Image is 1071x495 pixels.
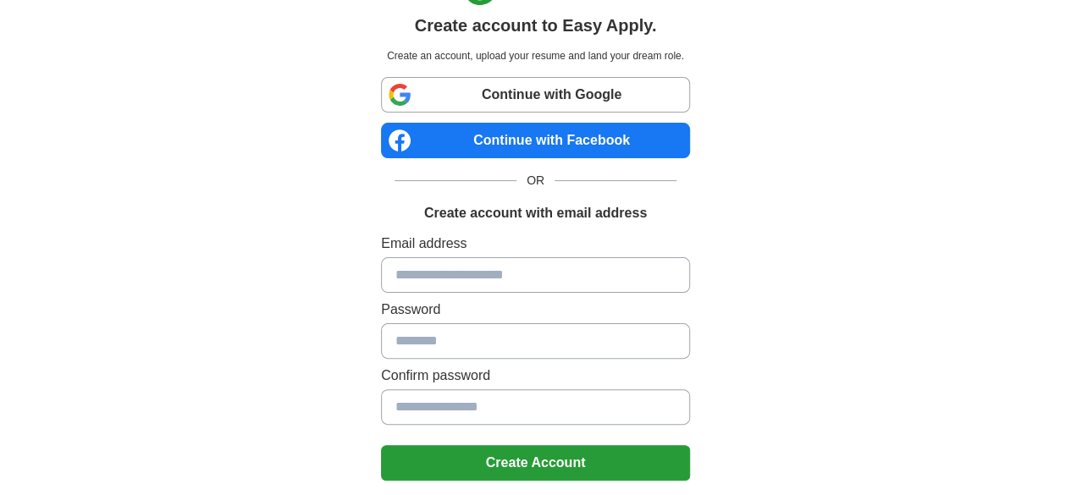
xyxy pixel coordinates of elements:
[384,48,687,63] p: Create an account, upload your resume and land your dream role.
[516,172,555,190] span: OR
[381,300,690,320] label: Password
[381,77,690,113] a: Continue with Google
[381,445,690,481] button: Create Account
[415,13,657,38] h1: Create account to Easy Apply.
[381,366,690,386] label: Confirm password
[381,234,690,254] label: Email address
[424,203,647,223] h1: Create account with email address
[381,123,690,158] a: Continue with Facebook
